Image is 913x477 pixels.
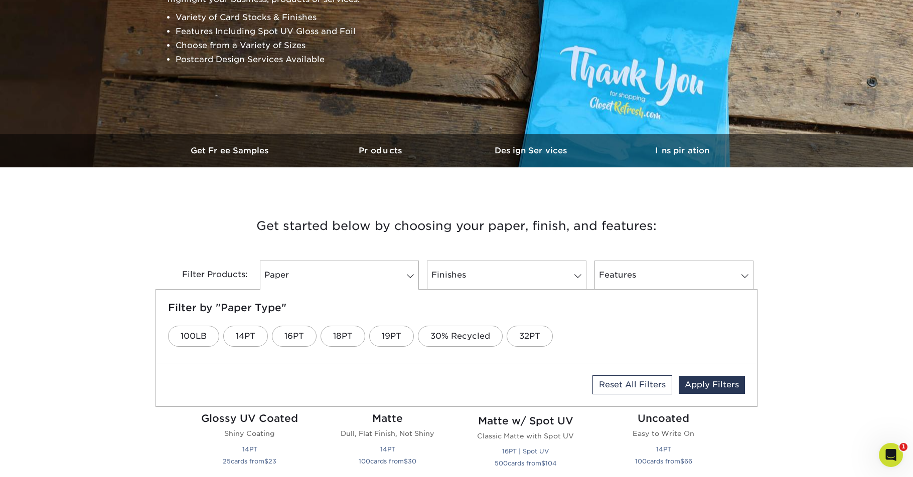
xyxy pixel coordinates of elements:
[156,134,306,167] a: Get Free Samples
[495,459,557,467] small: cards from
[680,457,684,465] span: $
[404,457,408,465] span: $
[607,146,757,155] h3: Inspiration
[679,376,745,394] a: Apply Filters
[592,375,672,394] a: Reset All Filters
[635,457,647,465] span: 100
[176,25,418,39] li: Features Including Spot UV Gloss and Foil
[272,326,317,347] a: 16PT
[469,431,582,441] p: Classic Matte with Spot UV
[502,447,549,455] small: 16PT | Spot UV
[193,428,307,438] p: Shiny Coating
[176,53,418,67] li: Postcard Design Services Available
[260,261,419,290] a: Paper
[418,326,503,347] a: 30% Recycled
[507,326,553,347] a: 32PT
[635,457,692,465] small: cards from
[331,412,444,424] h2: Matte
[606,412,720,424] h2: Uncoated
[176,11,418,25] li: Variety of Card Stocks & Finishes
[606,428,720,438] p: Easy to Write On
[408,457,416,465] span: 30
[369,326,414,347] a: 19PT
[242,445,257,453] small: 14PT
[223,457,276,465] small: cards from
[607,134,757,167] a: Inspiration
[456,134,607,167] a: Design Services
[268,457,276,465] span: 23
[456,146,607,155] h3: Design Services
[223,457,231,465] span: 25
[684,457,692,465] span: 66
[168,302,745,314] h5: Filter by "Paper Type"
[359,457,416,465] small: cards from
[380,445,395,453] small: 14PT
[176,39,418,53] li: Choose from a Variety of Sizes
[359,457,370,465] span: 100
[306,146,456,155] h3: Products
[163,203,750,249] h3: Get started below by choosing your paper, finish, and features:
[541,459,545,467] span: $
[156,261,256,290] div: Filter Products:
[156,146,306,155] h3: Get Free Samples
[193,412,307,424] h2: Glossy UV Coated
[594,261,753,290] a: Features
[879,443,903,467] iframe: Intercom live chat
[321,326,365,347] a: 18PT
[331,428,444,438] p: Dull, Flat Finish, Not Shiny
[264,457,268,465] span: $
[427,261,586,290] a: Finishes
[168,326,219,347] a: 100LB
[223,326,268,347] a: 14PT
[306,134,456,167] a: Products
[469,415,582,427] h2: Matte w/ Spot UV
[545,459,557,467] span: 104
[495,459,508,467] span: 500
[656,445,671,453] small: 14PT
[899,443,907,451] span: 1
